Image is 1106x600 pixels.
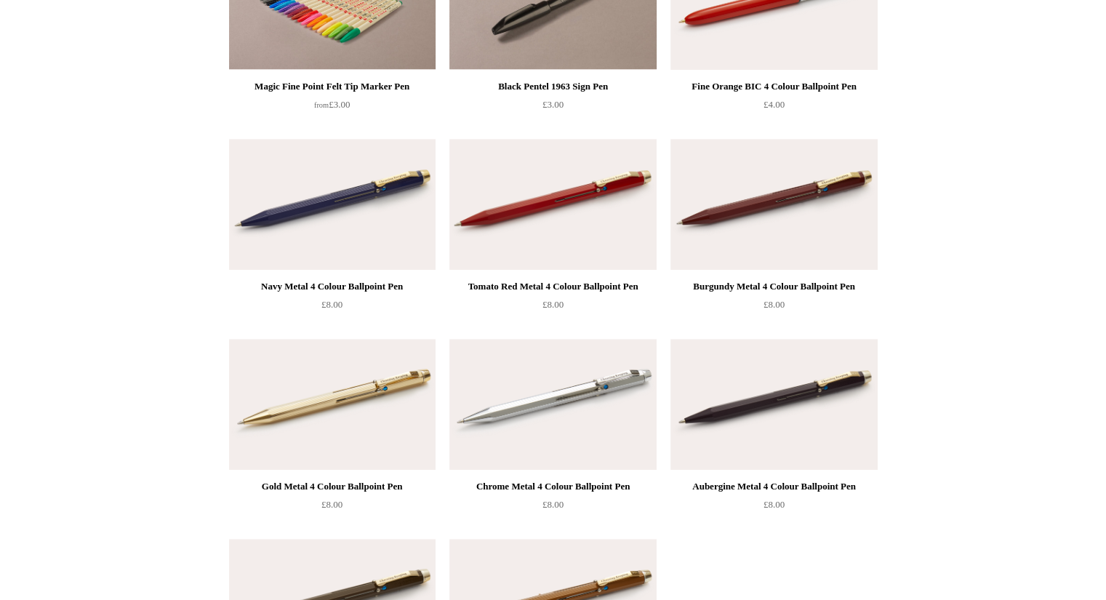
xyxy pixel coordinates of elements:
span: from [314,101,329,109]
div: Navy Metal 4 Colour Ballpoint Pen [233,278,432,295]
a: Fine Orange BIC 4 Colour Ballpoint Pen £4.00 [670,78,877,137]
a: Tomato Red Metal 4 Colour Ballpoint Pen £8.00 [449,278,656,337]
img: Chrome Metal 4 Colour Ballpoint Pen [449,339,656,470]
span: £3.00 [314,99,350,110]
span: £8.00 [764,299,785,310]
a: Chrome Metal 4 Colour Ballpoint Pen £8.00 [449,478,656,537]
a: Chrome Metal 4 Colour Ballpoint Pen Chrome Metal 4 Colour Ballpoint Pen [449,339,656,470]
div: Magic Fine Point Felt Tip Marker Pen [233,78,432,95]
div: Fine Orange BIC 4 Colour Ballpoint Pen [674,78,873,95]
a: Navy Metal 4 Colour Ballpoint Pen Navy Metal 4 Colour Ballpoint Pen [229,139,436,270]
div: Aubergine Metal 4 Colour Ballpoint Pen [674,478,873,495]
img: Tomato Red Metal 4 Colour Ballpoint Pen [449,139,656,270]
img: Burgundy Metal 4 Colour Ballpoint Pen [670,139,877,270]
img: Gold Metal 4 Colour Ballpoint Pen [229,339,436,470]
span: £8.00 [542,499,564,510]
a: Tomato Red Metal 4 Colour Ballpoint Pen Tomato Red Metal 4 Colour Ballpoint Pen [449,139,656,270]
a: Navy Metal 4 Colour Ballpoint Pen £8.00 [229,278,436,337]
div: Tomato Red Metal 4 Colour Ballpoint Pen [453,278,652,295]
span: £3.00 [542,99,564,110]
div: Black Pentel 1963 Sign Pen [453,78,652,95]
span: £4.00 [764,99,785,110]
span: £8.00 [321,299,342,310]
img: Navy Metal 4 Colour Ballpoint Pen [229,139,436,270]
div: Chrome Metal 4 Colour Ballpoint Pen [453,478,652,495]
a: Burgundy Metal 4 Colour Ballpoint Pen Burgundy Metal 4 Colour Ballpoint Pen [670,139,877,270]
span: £8.00 [321,499,342,510]
a: Gold Metal 4 Colour Ballpoint Pen Gold Metal 4 Colour Ballpoint Pen [229,339,436,470]
a: Gold Metal 4 Colour Ballpoint Pen £8.00 [229,478,436,537]
a: Black Pentel 1963 Sign Pen £3.00 [449,78,656,137]
a: Aubergine Metal 4 Colour Ballpoint Pen Aubergine Metal 4 Colour Ballpoint Pen [670,339,877,470]
span: £8.00 [542,299,564,310]
a: Aubergine Metal 4 Colour Ballpoint Pen £8.00 [670,478,877,537]
a: Burgundy Metal 4 Colour Ballpoint Pen £8.00 [670,278,877,337]
div: Burgundy Metal 4 Colour Ballpoint Pen [674,278,873,295]
a: Magic Fine Point Felt Tip Marker Pen from£3.00 [229,78,436,137]
span: £8.00 [764,499,785,510]
div: Gold Metal 4 Colour Ballpoint Pen [233,478,432,495]
img: Aubergine Metal 4 Colour Ballpoint Pen [670,339,877,470]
